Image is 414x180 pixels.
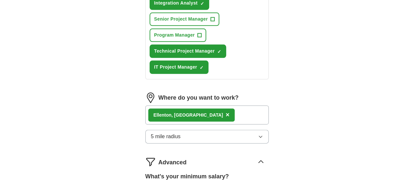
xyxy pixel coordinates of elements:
strong: Ellent [153,112,166,118]
span: IT Project Manager [154,64,197,71]
button: Technical Project Manager✓ [150,44,226,58]
span: ✓ [200,1,204,6]
img: filter [145,156,156,167]
button: 5 mile radius [145,130,269,143]
img: location.png [145,92,156,103]
span: Senior Project Manager [154,16,208,23]
span: 5 mile radius [151,133,181,140]
span: Technical Project Manager [154,48,215,55]
button: × [225,110,229,120]
button: Program Manager [150,28,206,42]
button: IT Project Manager✓ [150,60,209,74]
div: on, [GEOGRAPHIC_DATA] [153,112,223,119]
span: × [225,111,229,118]
span: Program Manager [154,32,195,39]
span: Advanced [158,158,187,167]
span: ✓ [217,49,221,54]
button: Senior Project Manager [150,12,219,26]
span: ✓ [200,65,204,70]
label: Where do you want to work? [158,93,239,102]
